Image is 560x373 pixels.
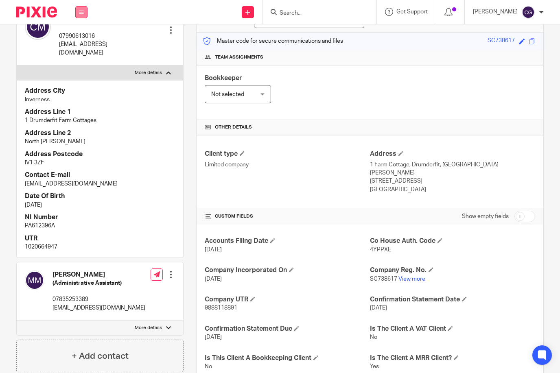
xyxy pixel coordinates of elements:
p: [PERSON_NAME] [473,8,518,16]
p: IV1 3ZF [25,159,175,167]
p: 1 Farm Cottage, Drumderfit, [GEOGRAPHIC_DATA][PERSON_NAME] [370,161,535,177]
h4: UTR [25,234,175,243]
h4: Company Reg. No. [370,266,535,275]
span: 4YPPXE [370,247,391,253]
span: Yes [370,364,379,369]
p: 1020664947 [25,243,175,251]
span: [DATE] [205,276,222,282]
h4: Is The Client A VAT Client [370,325,535,333]
span: Team assignments [215,54,263,61]
p: [GEOGRAPHIC_DATA] [370,185,535,194]
h4: Company Incorporated On [205,266,370,275]
h4: Date Of Birth [25,192,175,201]
h4: + Add contact [72,350,129,362]
h4: Confirmation Statement Due [205,325,370,333]
h4: Co House Auth. Code [370,237,535,245]
h4: CUSTOM FIELDS [205,213,370,220]
h4: Address [370,150,535,158]
h4: Is The Client A MRR Client? [370,354,535,362]
div: SC738617 [488,37,515,46]
img: svg%3E [25,270,44,290]
span: 9888118891 [205,305,237,311]
a: View more [398,276,425,282]
p: [EMAIL_ADDRESS][DOMAIN_NAME] [25,180,175,188]
h4: [PERSON_NAME] [52,270,145,279]
p: 07835253389 [52,295,145,303]
img: svg%3E [522,6,535,19]
p: 07990613016 [59,32,151,40]
span: Bookkeeper [205,75,242,81]
span: Get Support [396,9,428,15]
p: PA612396A [25,222,175,230]
h4: Company UTR [205,295,370,304]
h5: (Administrative Assistant) [52,279,145,287]
p: North [PERSON_NAME] [25,137,175,146]
p: Master code for secure communications and files [203,37,343,45]
p: [DATE] [25,201,175,209]
h4: Contact E-mail [25,171,175,179]
h4: Is This Client A Bookkeeping Client [205,354,370,362]
h4: Address Line 2 [25,129,175,137]
h4: Address Postcode [25,150,175,159]
span: [DATE] [370,305,387,311]
h4: Client type [205,150,370,158]
h4: NI Number [25,213,175,222]
input: Search [279,10,352,17]
span: No [205,364,212,369]
span: Other details [215,124,252,131]
h4: Address Line 1 [25,108,175,116]
p: [EMAIL_ADDRESS][DOMAIN_NAME] [59,40,151,57]
span: [DATE] [205,334,222,340]
span: Not selected [211,92,244,97]
h4: Address City [25,87,175,95]
h4: Confirmation Statement Date [370,295,535,304]
span: SC738617 [370,276,397,282]
p: 1 Drumderfit Farm Cottages [25,116,175,124]
img: svg%3E [25,14,51,40]
p: [STREET_ADDRESS] [370,177,535,185]
p: [EMAIL_ADDRESS][DOMAIN_NAME] [52,304,145,312]
p: More details [135,70,162,76]
span: [DATE] [205,247,222,253]
p: More details [135,325,162,331]
h4: Accounts Filing Date [205,237,370,245]
img: Pixie [16,7,57,17]
p: Limited company [205,161,370,169]
span: No [370,334,377,340]
p: Inverness [25,96,175,104]
label: Show empty fields [462,212,509,220]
